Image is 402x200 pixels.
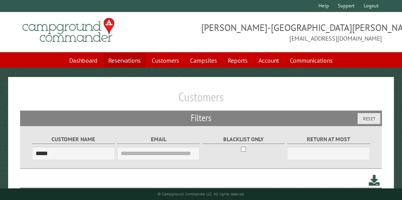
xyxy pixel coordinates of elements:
[201,21,382,43] span: [PERSON_NAME]-[GEOGRAPHIC_DATA][PERSON_NAME] [EMAIL_ADDRESS][DOMAIN_NAME]
[223,53,252,68] a: Reports
[20,15,117,45] img: Campground Commander
[285,53,337,68] a: Communications
[147,53,184,68] a: Customers
[254,53,284,68] a: Account
[369,173,380,188] a: Download this customer list (.csv)
[202,135,285,144] label: Blacklist only
[20,89,382,111] h1: Customers
[104,53,145,68] a: Reservations
[287,135,369,144] label: Return at most
[358,113,380,124] button: Reset
[20,111,382,125] h2: Filters
[117,135,200,144] label: Email
[65,53,102,68] a: Dashboard
[185,53,222,68] a: Campsites
[32,135,115,144] label: Customer Name
[157,191,245,197] small: © Campground Commander LLC. All rights reserved.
